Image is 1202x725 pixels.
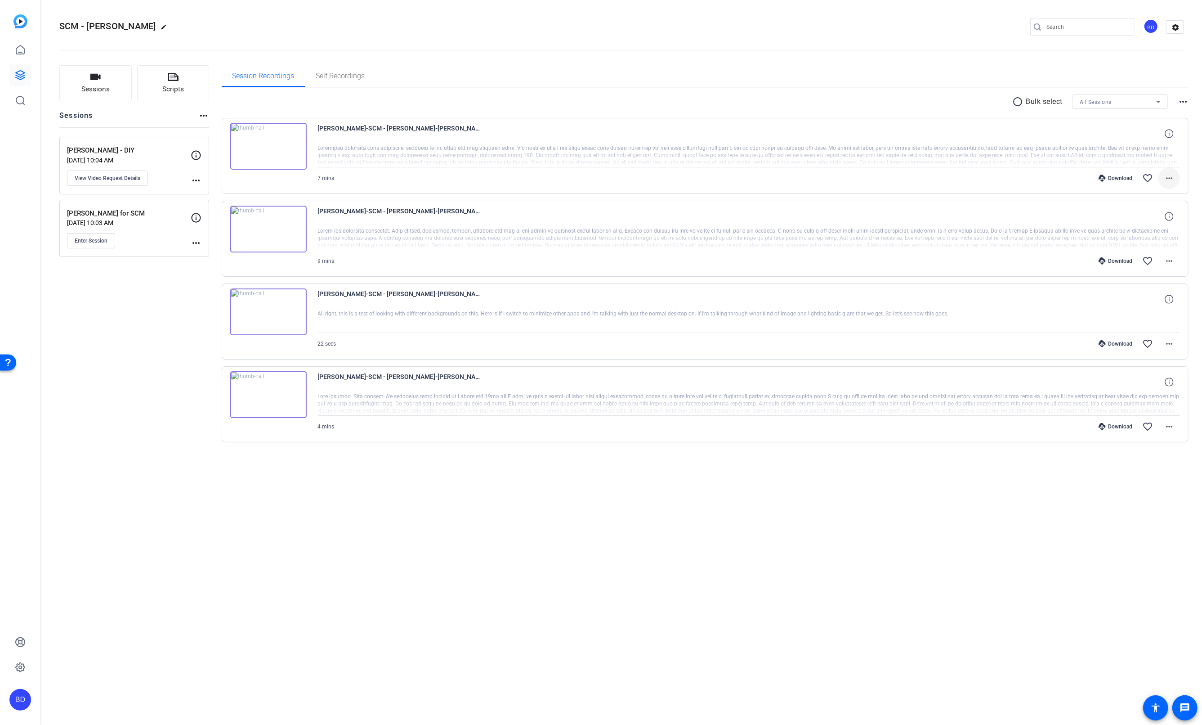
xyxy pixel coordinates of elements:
mat-icon: more_horiz [1164,173,1175,184]
input: Search [1046,22,1127,32]
ngx-avatar: Baron Dorff [1144,19,1159,35]
mat-icon: more_horiz [198,110,209,121]
span: All Sessions [1080,99,1112,105]
mat-icon: more_horiz [1178,96,1189,107]
mat-icon: more_horiz [191,175,201,186]
div: Download [1094,423,1137,430]
mat-icon: favorite_border [1142,421,1153,432]
div: Download [1094,175,1137,182]
div: Download [1094,257,1137,265]
mat-icon: favorite_border [1142,173,1153,184]
span: [PERSON_NAME]-SCM - [PERSON_NAME]-[PERSON_NAME] - DIY-1755625639299-webcam [318,288,484,310]
mat-icon: more_horiz [1164,421,1175,432]
mat-icon: settings [1166,21,1184,34]
img: thumb-nail [230,288,307,335]
span: [PERSON_NAME]-SCM - [PERSON_NAME]-[PERSON_NAME] - DIY-1755629621071-webcam [318,123,484,144]
p: [PERSON_NAME] for SCM [67,208,191,219]
span: Enter Session [75,237,107,244]
mat-icon: more_horiz [191,238,201,248]
div: Download [1094,340,1137,347]
span: 22 secs [318,341,336,347]
div: BD [1144,19,1158,34]
span: Session Recordings [232,72,295,80]
span: [PERSON_NAME]-SCM - [PERSON_NAME]-[PERSON_NAME] - DIY-1755626283357-webcam [318,206,484,227]
div: BD [9,689,31,711]
img: blue-gradient.svg [13,14,27,28]
span: 4 mins [318,423,335,430]
span: View Video Request Details [75,175,140,182]
button: Scripts [137,65,210,101]
span: 9 mins [318,258,335,264]
mat-icon: radio_button_unchecked [1013,96,1026,107]
mat-icon: more_horiz [1164,338,1175,349]
p: Bulk select [1026,96,1063,107]
span: 7 mins [318,175,335,181]
span: Sessions [81,84,110,95]
span: Scripts [162,84,184,95]
mat-icon: favorite_border [1142,256,1153,266]
p: [PERSON_NAME] - DIY [67,145,191,156]
img: thumb-nail [230,206,307,252]
mat-icon: edit [161,24,171,35]
img: thumb-nail [230,123,307,170]
button: Enter Session [67,233,115,248]
p: [DATE] 10:04 AM [67,157,191,164]
mat-icon: favorite_border [1142,338,1153,349]
span: Self Recordings [316,72,365,80]
span: [PERSON_NAME]-SCM - [PERSON_NAME]-[PERSON_NAME] - DIY-1755310089913-webcam [318,371,484,393]
mat-icon: more_horiz [1164,256,1175,266]
h2: Sessions [59,110,93,127]
img: thumb-nail [230,371,307,418]
mat-icon: message [1180,702,1190,713]
button: Sessions [59,65,132,101]
button: View Video Request Details [67,171,148,186]
p: [DATE] 10:03 AM [67,219,191,226]
mat-icon: accessibility [1150,702,1161,713]
span: SCM - [PERSON_NAME] [59,21,156,32]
